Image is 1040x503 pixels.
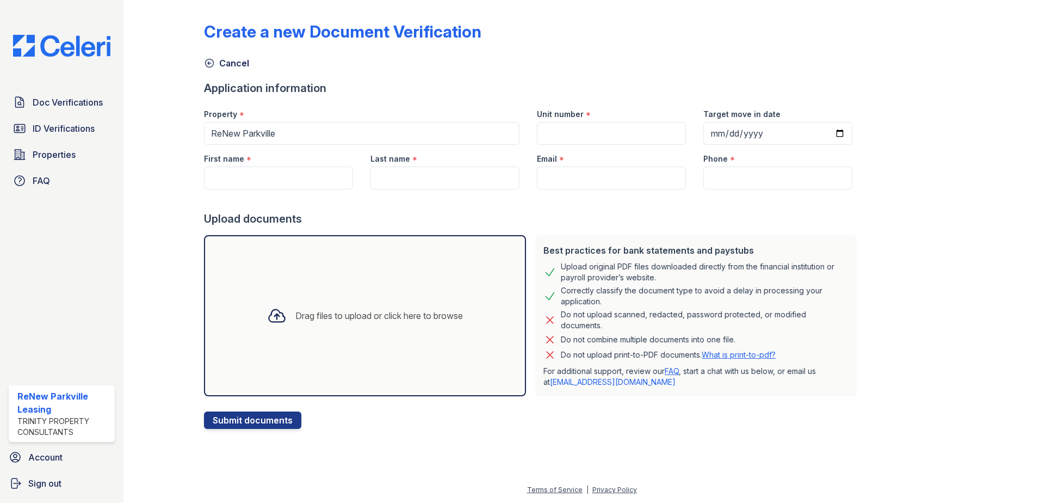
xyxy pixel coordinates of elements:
div: ReNew Parkville Leasing [17,390,110,416]
div: Do not upload scanned, redacted, password protected, or modified documents. [561,309,848,331]
span: Properties [33,148,76,161]
span: Account [28,451,63,464]
a: Cancel [204,57,249,70]
a: What is print-to-pdf? [702,350,776,359]
span: ID Verifications [33,122,95,135]
div: Application information [204,81,861,96]
div: Trinity Property Consultants [17,416,110,438]
div: Do not combine multiple documents into one file. [561,333,735,346]
div: Upload documents [204,211,861,226]
a: [EMAIL_ADDRESS][DOMAIN_NAME] [550,377,676,387]
a: Sign out [4,473,119,494]
label: Last name [370,154,410,164]
a: Privacy Policy [592,486,637,494]
div: | [586,486,589,494]
label: Property [204,109,237,120]
label: Unit number [537,109,584,120]
img: CE_Logo_Blue-a8612792a0a2168367f1c8372b55b34899dd931a85d93a1a3d3e32e68fde9ad4.png [4,35,119,57]
label: Target move in date [703,109,781,120]
label: First name [204,154,244,164]
a: FAQ [9,170,115,192]
button: Submit documents [204,412,301,429]
span: FAQ [33,174,50,187]
a: Doc Verifications [9,91,115,113]
span: Doc Verifications [33,96,103,109]
span: Sign out [28,477,61,490]
label: Email [537,154,557,164]
p: For additional support, review our , start a chat with us below, or email us at [543,366,848,388]
a: Account [4,446,119,468]
div: Upload original PDF files downloaded directly from the financial institution or payroll provider’... [561,261,848,283]
label: Phone [703,154,728,164]
a: Terms of Service [527,486,583,494]
div: Best practices for bank statements and paystubs [543,244,848,257]
div: Drag files to upload or click here to browse [295,309,463,322]
div: Correctly classify the document type to avoid a delay in processing your application. [561,285,848,307]
div: Create a new Document Verification [204,22,481,41]
a: ID Verifications [9,118,115,139]
a: FAQ [665,366,679,376]
p: Do not upload print-to-PDF documents. [561,349,776,360]
a: Properties [9,144,115,165]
